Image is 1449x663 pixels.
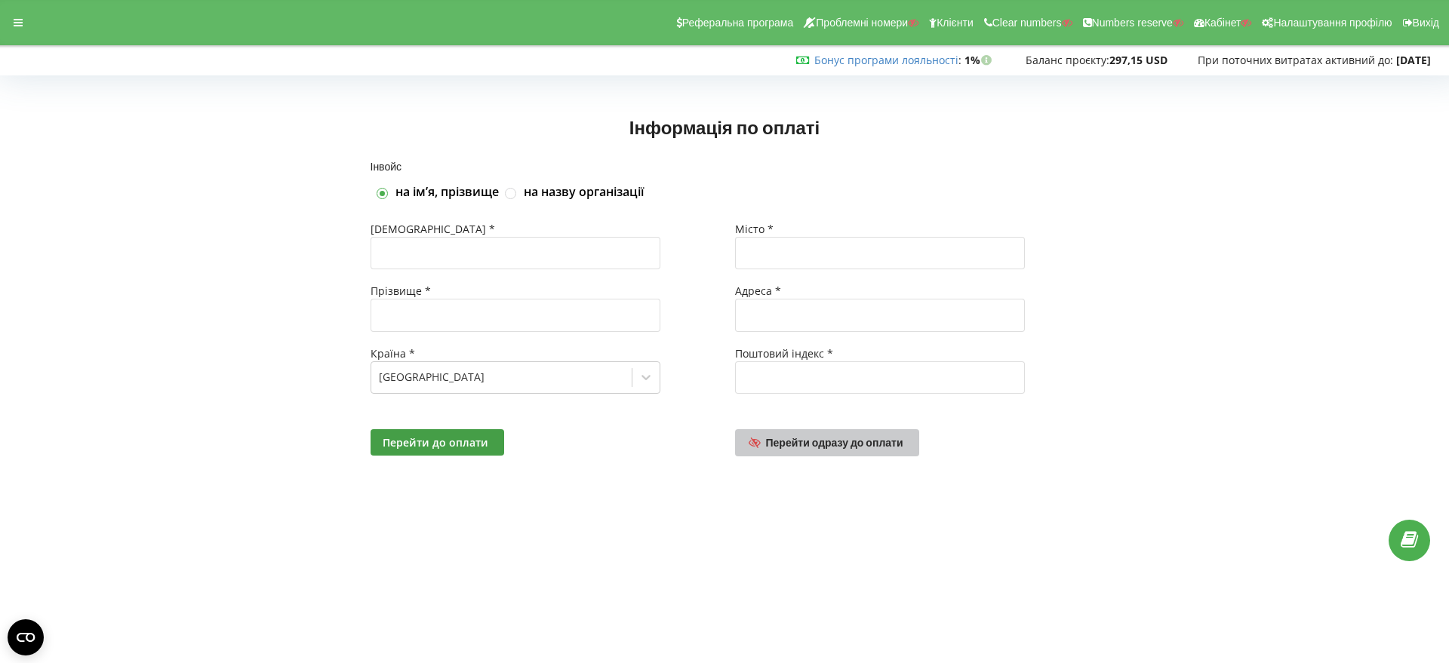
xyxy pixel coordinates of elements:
span: Інвойс [371,160,402,173]
label: на імʼя, прізвище [395,184,499,201]
span: Перейти одразу до оплати [766,436,903,449]
span: Кабінет [1204,17,1241,29]
span: Проблемні номери [816,17,908,29]
span: Поштовий індекс * [735,346,833,361]
strong: 297,15 USD [1109,53,1168,67]
button: Перейти до оплати [371,429,504,456]
span: Адреса * [735,284,781,298]
span: Реферальна програма [682,17,794,29]
span: Налаштування профілю [1273,17,1392,29]
strong: 1% [964,53,995,67]
span: При поточних витратах активний до: [1198,53,1393,67]
span: : [814,53,961,67]
span: Країна * [371,346,415,361]
span: Прізвище * [371,284,431,298]
button: Open CMP widget [8,619,44,655]
span: Баланс проєкту: [1026,53,1109,67]
a: Бонус програми лояльності [814,53,958,67]
strong: [DATE] [1396,53,1431,67]
a: Перейти одразу до оплати [735,429,919,456]
span: Місто * [735,222,774,236]
span: Перейти до оплати [383,435,488,450]
span: [DEMOGRAPHIC_DATA] * [371,222,495,236]
span: Інформація по оплаті [629,116,820,138]
label: на назву організації [524,184,644,201]
span: Clear numbers [992,17,1062,29]
span: Numbers reserve [1092,17,1173,29]
span: Вихід [1413,17,1439,29]
span: Клієнти [937,17,974,29]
